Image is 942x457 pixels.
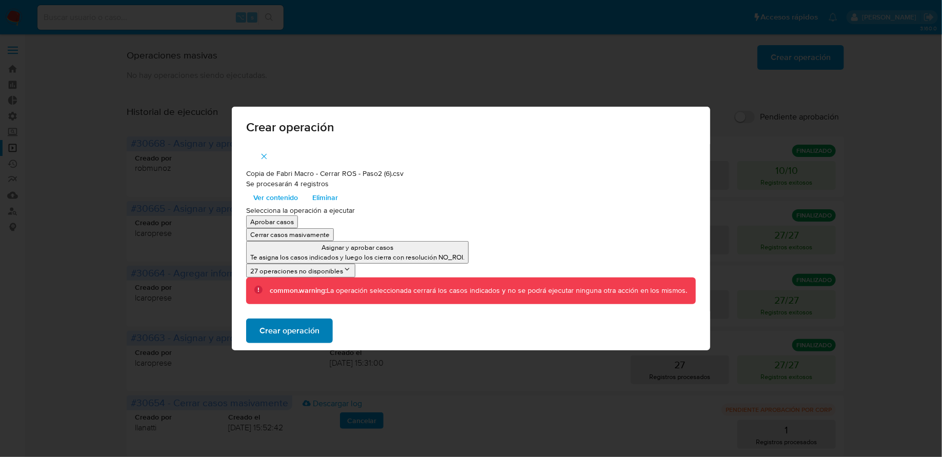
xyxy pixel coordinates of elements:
[246,189,305,206] button: Ver contenido
[250,252,465,262] p: Te asigna los casos indicados y luego los cierra con resolución NO_ROI.
[246,228,334,241] button: Cerrar casos masivamente
[246,169,696,179] p: Copia de Fabri Macro - Cerrar ROS - Paso2 (6).csv
[246,241,469,264] button: Asignar y aprobar casosTe asigna los casos indicados y luego los cierra con resolución NO_ROI.
[259,320,319,342] span: Crear operación
[270,285,327,295] b: common.warning:
[250,230,330,240] p: Cerrar casos masivamente
[246,264,355,277] button: 27 operaciones no disponibles
[246,179,696,189] p: Se procesarán 4 registros
[253,190,298,205] span: Ver contenido
[246,206,696,216] p: Selecciona la operación a ejecutar
[246,121,696,133] span: Crear operación
[312,190,338,205] span: Eliminar
[246,215,298,228] button: Aprobar casos
[246,319,333,343] button: Crear operación
[305,189,345,206] button: Eliminar
[250,243,465,252] p: Asignar y aprobar casos
[270,286,688,296] div: La operación seleccionada cerrará los casos indicados y no se podrá ejecutar ninguna otra acción ...
[250,217,294,227] p: Aprobar casos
